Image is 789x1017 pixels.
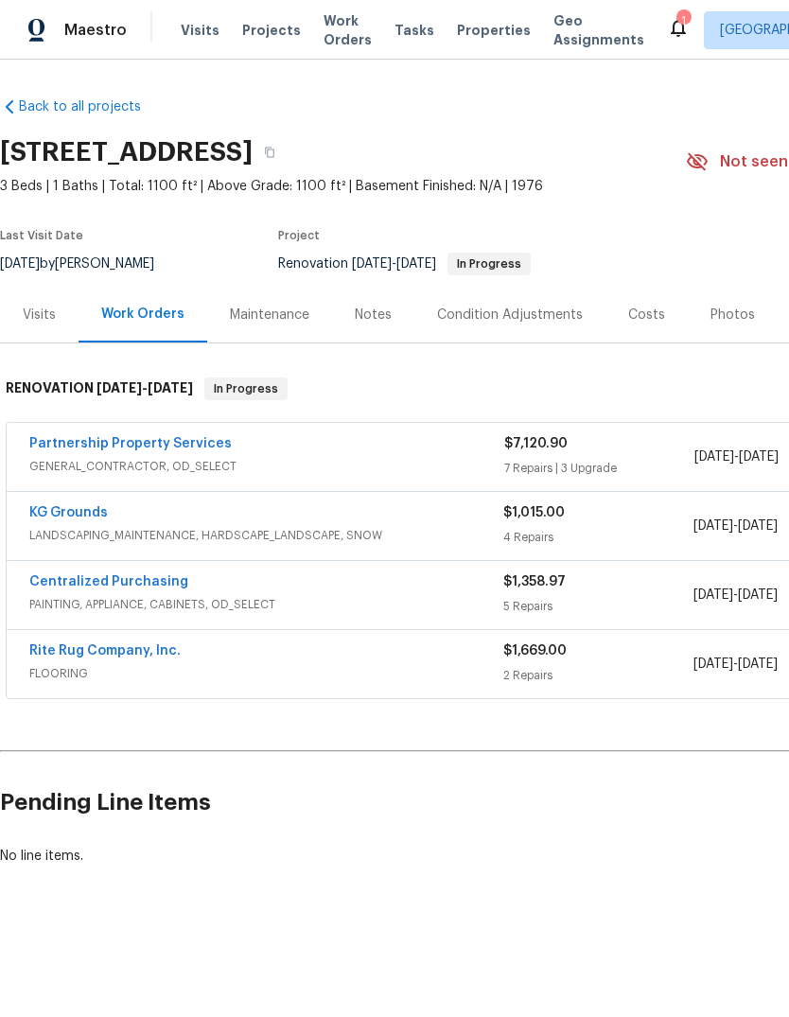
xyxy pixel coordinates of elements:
[457,21,531,40] span: Properties
[148,381,193,395] span: [DATE]
[29,506,108,519] a: KG Grounds
[29,457,504,476] span: GENERAL_CONTRACTOR, OD_SELECT
[504,459,694,478] div: 7 Repairs | 3 Upgrade
[738,588,778,602] span: [DATE]
[396,257,436,271] span: [DATE]
[503,666,693,685] div: 2 Repairs
[693,519,733,533] span: [DATE]
[693,658,733,671] span: [DATE]
[29,526,503,545] span: LANDSCAPING_MAINTENANCE, HARDSCAPE_LANDSCAPE, SNOW
[355,306,392,324] div: Notes
[394,24,434,37] span: Tasks
[504,437,568,450] span: $7,120.90
[553,11,644,49] span: Geo Assignments
[29,437,232,450] a: Partnership Property Services
[694,447,779,466] span: -
[64,21,127,40] span: Maestro
[29,595,503,614] span: PAINTING, APPLIANCE, CABINETS, OD_SELECT
[693,588,733,602] span: [DATE]
[503,575,566,588] span: $1,358.97
[101,305,184,324] div: Work Orders
[278,230,320,241] span: Project
[230,306,309,324] div: Maintenance
[96,381,142,395] span: [DATE]
[503,528,693,547] div: 4 Repairs
[738,658,778,671] span: [DATE]
[242,21,301,40] span: Projects
[181,21,219,40] span: Visits
[738,519,778,533] span: [DATE]
[253,135,287,169] button: Copy Address
[206,379,286,398] span: In Progress
[29,664,503,683] span: FLOORING
[503,597,693,616] div: 5 Repairs
[628,306,665,324] div: Costs
[29,575,188,588] a: Centralized Purchasing
[23,306,56,324] div: Visits
[6,377,193,400] h6: RENOVATION
[449,258,529,270] span: In Progress
[29,644,181,658] a: Rite Rug Company, Inc.
[352,257,392,271] span: [DATE]
[324,11,372,49] span: Work Orders
[739,450,779,464] span: [DATE]
[96,381,193,395] span: -
[352,257,436,271] span: -
[693,586,778,605] span: -
[503,644,567,658] span: $1,669.00
[278,257,531,271] span: Renovation
[676,11,690,30] div: 1
[693,517,778,535] span: -
[694,450,734,464] span: [DATE]
[693,655,778,674] span: -
[503,506,565,519] span: $1,015.00
[710,306,755,324] div: Photos
[437,306,583,324] div: Condition Adjustments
